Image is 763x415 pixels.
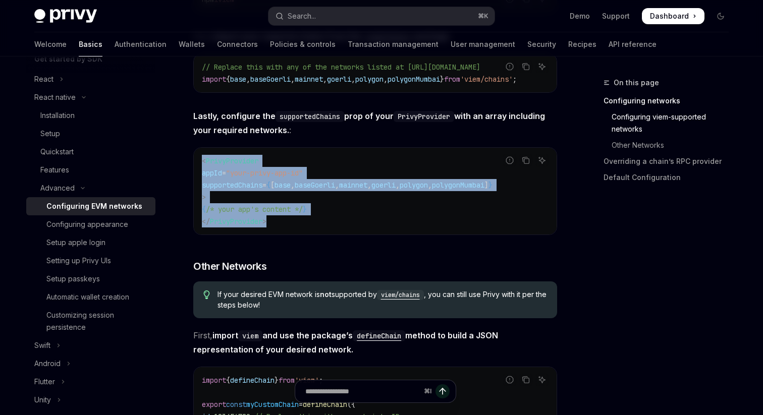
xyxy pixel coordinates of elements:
a: Default Configuration [604,169,737,186]
button: Send message [435,384,450,398]
div: Setup passkeys [46,273,100,285]
span: } [440,75,444,84]
button: Ask AI [535,154,549,167]
a: Setup passkeys [26,270,155,288]
span: goerli [327,75,351,84]
button: Toggle React native section [26,88,155,106]
a: Installation [26,106,155,125]
a: Customizing session persistence [26,306,155,336]
span: = [262,181,266,190]
span: PrivyProvider [210,217,262,226]
button: Report incorrect code [503,154,516,167]
span: { [266,181,270,190]
a: Features [26,161,155,179]
span: First, [193,328,557,357]
span: , [396,181,400,190]
span: Other Networks [193,259,266,273]
code: viem/chains [377,290,424,300]
a: Dashboard [642,8,704,24]
button: Toggle Flutter section [26,373,155,391]
span: , [291,181,295,190]
span: { [226,376,230,385]
span: = [222,168,226,177]
span: /* your app's content */ [206,205,303,214]
div: Unity [34,394,51,406]
span: 'viem' [295,376,319,385]
a: Authentication [115,32,167,56]
a: Recipes [568,32,596,56]
button: Report incorrect code [503,373,516,386]
a: Policies & controls [270,32,336,56]
button: Toggle Swift section [26,336,155,354]
span: ; [513,75,517,84]
code: supportedChains [276,111,344,122]
span: , [351,75,355,84]
strong: import and use the package’s method to build a JSON representation of your desired network. [193,330,498,354]
div: Setup [40,128,60,140]
button: Toggle Advanced section [26,179,155,197]
span: mainnet [339,181,367,190]
img: dark logo [34,9,97,23]
button: Toggle React section [26,70,155,88]
code: PrivyProvider [394,111,454,122]
span: , [291,75,295,84]
span: goerli [371,181,396,190]
button: Toggle dark mode [713,8,729,24]
div: Android [34,358,61,370]
button: Copy the contents from the code block [519,373,532,386]
span: ⌘ K [478,12,488,20]
span: , [323,75,327,84]
span: , [384,75,388,84]
a: Setup [26,125,155,143]
span: On this page [614,77,659,89]
button: Ask AI [535,60,549,73]
button: Copy the contents from the code block [519,60,532,73]
div: Advanced [40,182,75,194]
a: Transaction management [348,32,439,56]
span: { [202,205,206,214]
span: , [428,181,432,190]
a: Quickstart [26,143,155,161]
span: Dashboard [650,11,689,21]
a: API reference [609,32,657,56]
span: If your desired EVM network is supported by , you can still use Privy with it per the steps below! [217,289,547,310]
span: > [202,193,206,202]
a: Connectors [217,32,258,56]
div: Swift [34,339,50,351]
span: 'viem/chains' [460,75,513,84]
span: , [367,181,371,190]
code: defineChain [353,330,405,341]
span: baseGoerli [295,181,335,190]
span: polygonMumbai [432,181,484,190]
button: Open search [268,7,495,25]
span: baseGoerli [250,75,291,84]
span: , [246,75,250,84]
span: ] [484,181,488,190]
span: < [202,156,206,165]
a: Security [527,32,556,56]
a: Configuring appearance [26,215,155,233]
a: viem/chains [377,290,424,299]
span: polygon [355,75,384,84]
span: } [488,181,493,190]
input: Ask a question... [305,380,420,402]
div: React native [34,91,76,103]
a: Setup apple login [26,233,155,252]
span: from [279,376,295,385]
a: User management [451,32,515,56]
button: Ask AI [535,373,549,386]
div: Customizing session persistence [46,309,149,333]
div: Installation [40,109,75,122]
button: Toggle Android section [26,354,155,373]
span: appId [202,168,222,177]
span: // Replace this with any of the networks listed at [URL][DOMAIN_NAME] [202,63,480,72]
strong: Lastly, configure the prop of your with an array including your required networks. [193,111,545,135]
div: React [34,73,53,85]
span: } [275,376,279,385]
span: polygonMumbai [388,75,440,84]
a: Configuring viem-supported networks [604,109,737,137]
span: > [262,217,266,226]
div: Configuring EVM networks [46,200,142,212]
span: import [202,376,226,385]
code: viem [238,330,262,341]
